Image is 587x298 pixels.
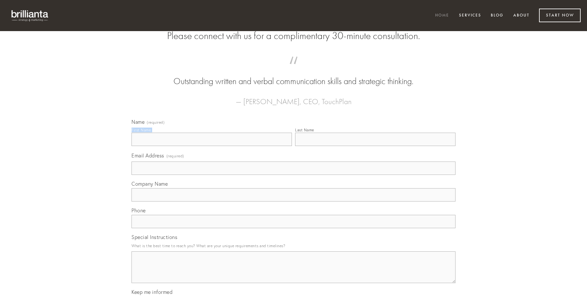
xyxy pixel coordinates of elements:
[539,9,581,22] a: Start Now
[431,10,453,21] a: Home
[132,128,151,132] div: First Name
[142,63,445,75] span: “
[132,234,177,240] span: Special Instructions
[6,6,54,25] img: brillianta - research, strategy, marketing
[132,207,146,214] span: Phone
[142,63,445,88] blockquote: Outstanding written and verbal communication skills and strategic thinking.
[509,10,534,21] a: About
[166,152,184,160] span: (required)
[132,152,164,159] span: Email Address
[455,10,485,21] a: Services
[487,10,508,21] a: Blog
[132,30,455,42] h2: Please connect with us for a complimentary 30-minute consultation.
[132,242,455,250] p: What is the best time to reach you? What are your unique requirements and timelines?
[132,181,168,187] span: Company Name
[147,121,165,124] span: (required)
[295,128,314,132] div: Last Name
[132,289,172,295] span: Keep me informed
[142,88,445,108] figcaption: — [PERSON_NAME], CEO, TouchPlan
[132,119,145,125] span: Name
